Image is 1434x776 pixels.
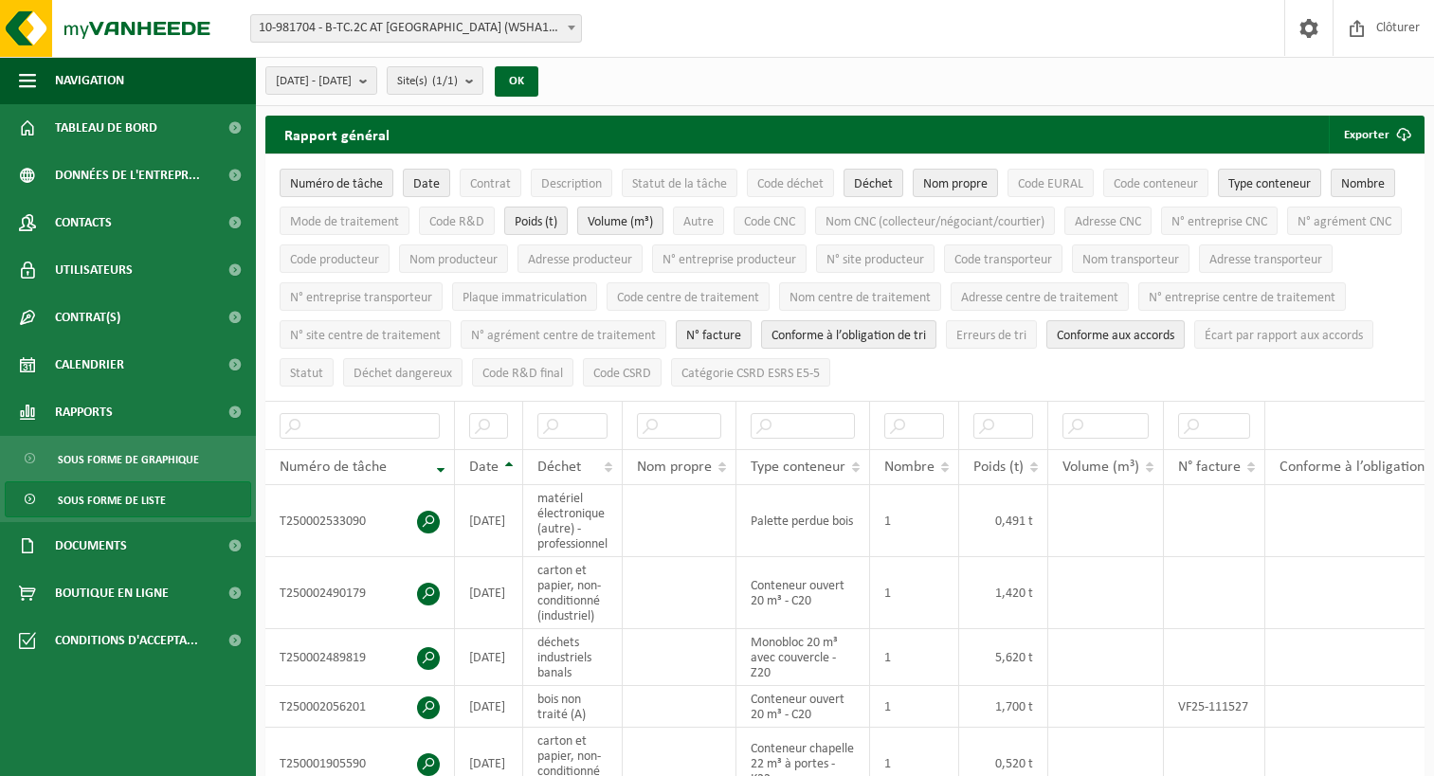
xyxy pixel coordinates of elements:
h2: Rapport général [265,116,408,153]
button: Adresse CNCAdresse CNC: Activate to sort [1064,207,1152,235]
span: 10-981704 - B-TC.2C AT CHARLEROI (W5HA116) - MARCINELLE [250,14,582,43]
button: Catégorie CSRD ESRS E5-5Catégorie CSRD ESRS E5-5: Activate to sort [671,358,830,387]
span: N° site producteur [826,253,924,267]
span: N° site centre de traitement [290,329,441,343]
td: 1 [870,557,959,629]
button: Plaque immatriculationPlaque immatriculation: Activate to sort [452,282,597,311]
td: 1,420 t [959,557,1048,629]
button: Code CSRDCode CSRD: Activate to sort [583,358,662,387]
button: Exporter [1329,116,1423,153]
button: [DATE] - [DATE] [265,66,377,95]
td: T250002490179 [265,557,455,629]
td: carton et papier, non-conditionné (industriel) [523,557,623,629]
span: Mode de traitement [290,215,399,229]
span: Code R&D final [482,367,563,381]
button: Nom centre de traitementNom centre de traitement: Activate to sort [779,282,941,311]
span: N° entreprise centre de traitement [1149,291,1335,305]
span: Nom CNC (collecteur/négociant/courtier) [826,215,1044,229]
span: N° facture [686,329,741,343]
button: NombreNombre: Activate to sort [1331,169,1395,197]
td: 5,620 t [959,629,1048,686]
span: Catégorie CSRD ESRS E5-5 [681,367,820,381]
span: Date [469,460,499,475]
span: Utilisateurs [55,246,133,294]
span: Adresse transporteur [1209,253,1322,267]
td: 1,700 t [959,686,1048,728]
span: Code conteneur [1114,177,1198,191]
span: Nom propre [637,460,712,475]
button: Nom producteurNom producteur: Activate to sort [399,244,508,273]
span: Tableau de bord [55,104,157,152]
span: Code CNC [744,215,795,229]
button: Code R&DCode R&amp;D: Activate to sort [419,207,495,235]
button: Nom propreNom propre: Activate to sort [913,169,998,197]
button: StatutStatut: Activate to sort [280,358,334,387]
td: Monobloc 20 m³ avec couvercle - Z20 [736,629,870,686]
span: Déchet [854,177,893,191]
button: Mode de traitementMode de traitement: Activate to sort [280,207,409,235]
td: T250002533090 [265,485,455,557]
td: 1 [870,485,959,557]
span: N° agrément CNC [1298,215,1391,229]
button: Adresse producteurAdresse producteur: Activate to sort [517,244,643,273]
count: (1/1) [432,75,458,87]
button: DateDate: Activate to sort [403,169,450,197]
button: Poids (t)Poids (t): Activate to sort [504,207,568,235]
span: Autre [683,215,714,229]
button: Adresse transporteurAdresse transporteur: Activate to sort [1199,244,1333,273]
button: Code producteurCode producteur: Activate to sort [280,244,390,273]
span: Code centre de traitement [617,291,759,305]
span: Description [541,177,602,191]
button: Code conteneurCode conteneur: Activate to sort [1103,169,1208,197]
button: N° entreprise producteurN° entreprise producteur: Activate to sort [652,244,807,273]
button: Nom CNC (collecteur/négociant/courtier)Nom CNC (collecteur/négociant/courtier): Activate to sort [815,207,1055,235]
button: Code déchetCode déchet: Activate to sort [747,169,834,197]
span: Rapports [55,388,113,436]
button: Adresse centre de traitementAdresse centre de traitement: Activate to sort [951,282,1129,311]
span: Code EURAL [1018,177,1083,191]
span: Statut de la tâche [632,177,727,191]
span: Code R&D [429,215,484,229]
span: Volume (m³) [588,215,653,229]
span: Site(s) [397,67,458,96]
td: 1 [870,686,959,728]
span: Adresse centre de traitement [961,291,1118,305]
button: ContratContrat: Activate to sort [460,169,521,197]
span: Adresse producteur [528,253,632,267]
button: N° agrément CNCN° agrément CNC: Activate to sort [1287,207,1402,235]
span: Plaque immatriculation [463,291,587,305]
button: Statut de la tâcheStatut de la tâche: Activate to sort [622,169,737,197]
td: VF25-111527 [1164,686,1265,728]
span: [DATE] - [DATE] [276,67,352,96]
td: bois non traité (A) [523,686,623,728]
span: Sous forme de graphique [58,442,199,478]
button: AutreAutre: Activate to sort [673,207,724,235]
button: N° site centre de traitementN° site centre de traitement: Activate to sort [280,320,451,349]
span: Données de l'entrepr... [55,152,200,199]
button: Code transporteurCode transporteur: Activate to sort [944,244,1062,273]
td: Conteneur ouvert 20 m³ - C20 [736,557,870,629]
span: Sous forme de liste [58,482,166,518]
span: Conforme aux accords [1057,329,1174,343]
span: Nom centre de traitement [790,291,931,305]
td: T250002056201 [265,686,455,728]
button: Écart par rapport aux accordsÉcart par rapport aux accords: Activate to sort [1194,320,1373,349]
button: N° site producteurN° site producteur : Activate to sort [816,244,935,273]
span: Boutique en ligne [55,569,169,617]
span: N° agrément centre de traitement [471,329,656,343]
a: Sous forme de graphique [5,441,251,477]
span: Code producteur [290,253,379,267]
button: N° factureN° facture: Activate to sort [676,320,752,349]
button: Code EURALCode EURAL: Activate to sort [1007,169,1094,197]
span: Calendrier [55,341,124,388]
button: OK [495,66,538,97]
span: Volume (m³) [1062,460,1139,475]
button: DéchetDéchet: Activate to sort [844,169,903,197]
span: Navigation [55,57,124,104]
button: Site(s)(1/1) [387,66,483,95]
span: Contacts [55,199,112,246]
span: Erreurs de tri [956,329,1026,343]
span: Code transporteur [954,253,1052,267]
td: [DATE] [455,629,523,686]
button: Code R&D finalCode R&amp;D final: Activate to sort [472,358,573,387]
